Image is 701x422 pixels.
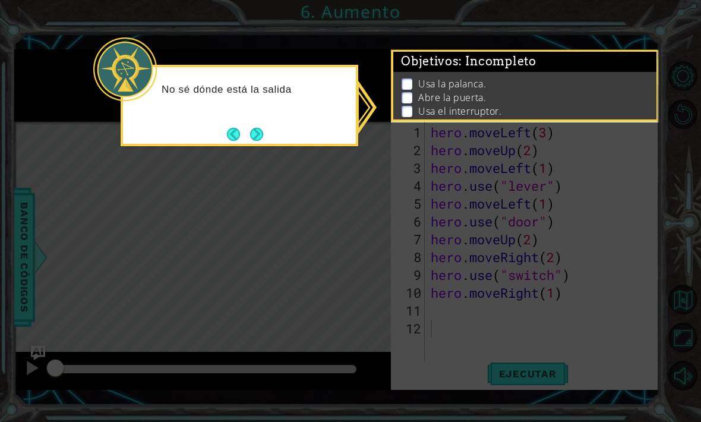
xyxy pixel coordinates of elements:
button: Next [250,128,263,141]
p: Usa la palanca. [418,77,486,90]
p: Llega a la salida. [418,118,492,131]
p: Abre la puerta. [418,91,486,104]
p: No sé dónde está la salida [162,83,348,96]
span: : Incompleto [459,54,536,68]
p: Usa el interruptor. [418,105,501,118]
button: Back [227,128,250,141]
span: Objetivos [401,54,536,69]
